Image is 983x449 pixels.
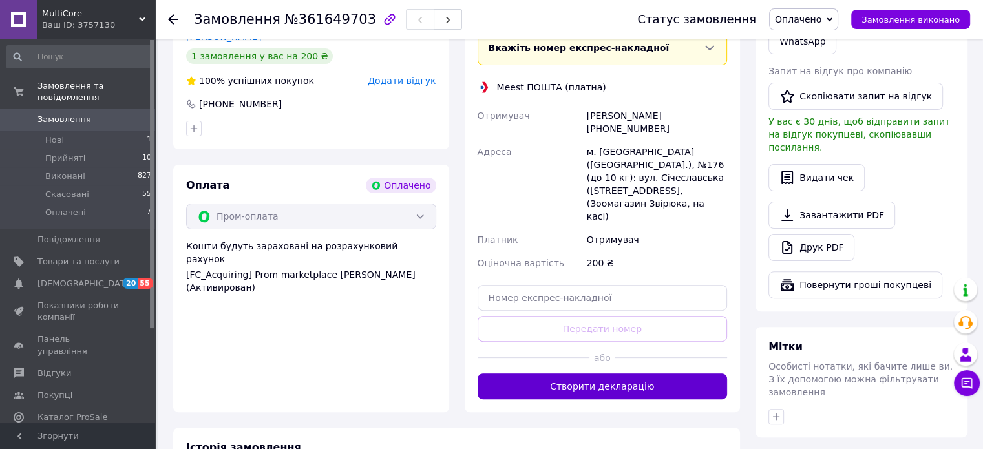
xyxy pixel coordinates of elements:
[45,207,86,218] span: Оплачені
[138,278,153,289] span: 55
[186,74,314,87] div: успішних покупок
[37,114,91,125] span: Замовлення
[775,14,821,25] span: Оплачено
[45,189,89,200] span: Скасовані
[37,412,107,423] span: Каталог ProSale
[584,104,730,140] div: [PERSON_NAME] [PHONE_NUMBER]
[186,268,436,294] div: [FC_Acquiring] Prom marketplace [PERSON_NAME] (Активирован)
[478,373,728,399] button: Створити декларацію
[138,171,151,182] span: 827
[768,361,953,397] span: Особисті нотатки, які бачите лише ви. З їх допомогою можна фільтрувати замовлення
[42,8,139,19] span: MultiCore
[186,240,436,294] div: Кошти будуть зараховані на розрахунковий рахунок
[186,179,229,191] span: Оплата
[45,134,64,146] span: Нові
[768,116,950,152] span: У вас є 30 днів, щоб відправити запит на відгук покупцеві, скопіювавши посилання.
[584,251,730,275] div: 200 ₴
[45,171,85,182] span: Виконані
[45,152,85,164] span: Прийняті
[494,81,609,94] div: Meest ПОШТА (платна)
[147,134,151,146] span: 1
[851,10,970,29] button: Замовлення виконано
[142,189,151,200] span: 55
[37,368,71,379] span: Відгуки
[478,110,530,121] span: Отримувач
[199,76,225,86] span: 100%
[186,48,333,64] div: 1 замовлення у вас на 200 ₴
[37,80,155,103] span: Замовлення та повідомлення
[37,333,120,357] span: Панель управління
[768,340,803,353] span: Мітки
[768,271,942,298] button: Повернути гроші покупцеві
[478,285,728,311] input: Номер експрес-накладної
[478,258,564,268] span: Оціночна вартість
[147,207,151,218] span: 7
[6,45,153,68] input: Пошук
[584,140,730,228] div: м. [GEOGRAPHIC_DATA] ([GEOGRAPHIC_DATA].), №176 (до 10 кг): вул. Січеславська ([STREET_ADDRESS], ...
[123,278,138,289] span: 20
[768,164,865,191] button: Видати чек
[142,152,151,164] span: 10
[589,351,615,364] span: або
[768,234,854,261] a: Друк PDF
[42,19,155,31] div: Ваш ID: 3757130
[198,98,283,110] div: [PHONE_NUMBER]
[861,15,960,25] span: Замовлення виконано
[194,12,280,27] span: Замовлення
[37,278,133,289] span: [DEMOGRAPHIC_DATA]
[489,43,670,53] span: Вкажіть номер експрес-накладної
[366,178,436,193] div: Оплачено
[768,202,895,229] a: Завантажити PDF
[768,66,912,76] span: Запит на відгук про компанію
[368,76,436,86] span: Додати відгук
[37,234,100,245] span: Повідомлення
[284,12,376,27] span: №361649703
[37,300,120,323] span: Показники роботи компанії
[478,147,512,157] span: Адреса
[478,235,518,245] span: Платник
[168,13,178,26] div: Повернутися назад
[954,370,980,396] button: Чат з покупцем
[584,228,730,251] div: Отримувач
[37,390,72,401] span: Покупці
[768,83,943,110] button: Скопіювати запит на відгук
[637,13,756,26] div: Статус замовлення
[37,256,120,267] span: Товари та послуги
[768,28,836,54] a: WhatsApp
